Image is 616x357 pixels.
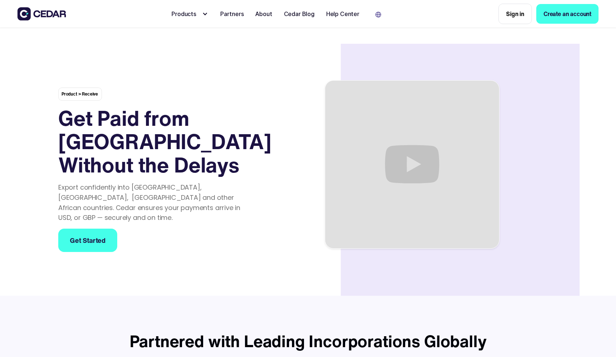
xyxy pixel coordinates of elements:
[58,103,272,180] strong: Get Paid from [GEOGRAPHIC_DATA] Without the Delays
[326,9,359,18] div: Help Center
[130,329,487,353] strong: Partnered with Leading Incorporations Globally
[220,9,244,18] div: Partners
[375,12,381,18] img: world icon
[58,88,102,101] div: Product > Receive
[498,4,532,24] a: Sign in
[217,6,247,22] a: Partners
[169,7,212,21] div: Products
[506,9,524,18] div: Sign in
[255,9,272,18] div: About
[58,229,117,252] a: Get Started
[281,6,317,22] a: Cedar Blog
[284,9,315,18] div: Cedar Blog
[171,9,200,18] div: Products
[252,6,275,22] a: About
[323,6,362,22] a: Help Center
[325,81,499,248] iframe: Introducing Our Receive Feature | Collecting payments from Africa has never been easier.
[536,4,599,24] a: Create an account
[58,182,254,223] div: Export confidently into [GEOGRAPHIC_DATA], [GEOGRAPHIC_DATA], [GEOGRAPHIC_DATA] and other African...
